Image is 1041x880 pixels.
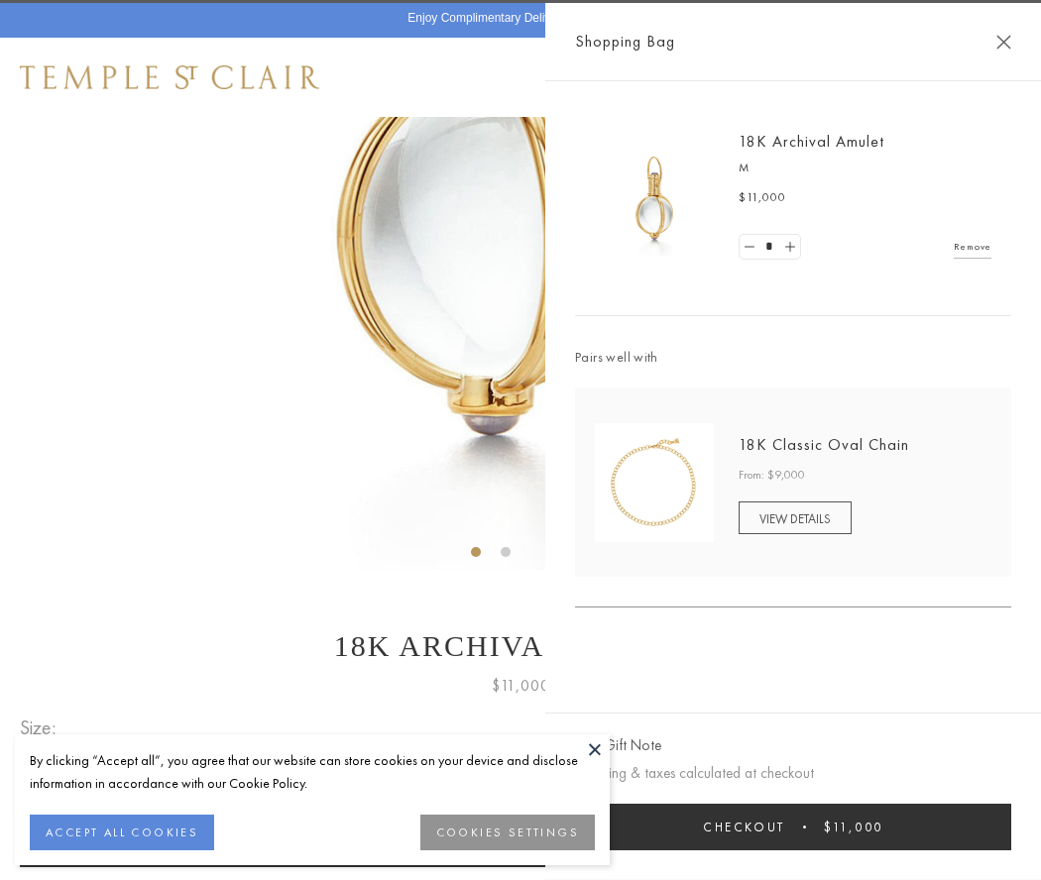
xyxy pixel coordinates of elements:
[779,235,799,260] a: Set quantity to 2
[492,673,550,699] span: $11,000
[740,235,759,260] a: Set quantity to 0
[575,804,1011,850] button: Checkout $11,000
[575,761,1011,786] p: Shipping & taxes calculated at checkout
[30,749,595,795] div: By clicking “Accept all”, you agree that our website can store cookies on your device and disclos...
[739,434,909,455] a: 18K Classic Oval Chain
[739,159,991,178] p: M
[759,510,831,527] span: VIEW DETAILS
[30,815,214,850] button: ACCEPT ALL COOKIES
[703,819,785,835] span: Checkout
[595,423,714,542] img: N88865-OV18
[575,733,661,758] button: Add Gift Note
[954,236,991,258] a: Remove
[20,65,319,89] img: Temple St. Clair
[739,466,805,486] span: From: $9,000
[407,9,623,29] p: Enjoy Complimentary Delivery & Returns
[739,131,884,152] a: 18K Archival Amulet
[575,29,675,55] span: Shopping Bag
[739,188,786,208] span: $11,000
[20,629,1021,663] h1: 18K Archival Amulet
[824,819,883,835] span: $11,000
[575,346,1011,369] span: Pairs well with
[20,712,63,744] span: Size:
[595,139,714,258] img: 18K Archival Amulet
[996,35,1011,50] button: Close Shopping Bag
[739,501,852,534] a: VIEW DETAILS
[420,815,595,850] button: COOKIES SETTINGS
